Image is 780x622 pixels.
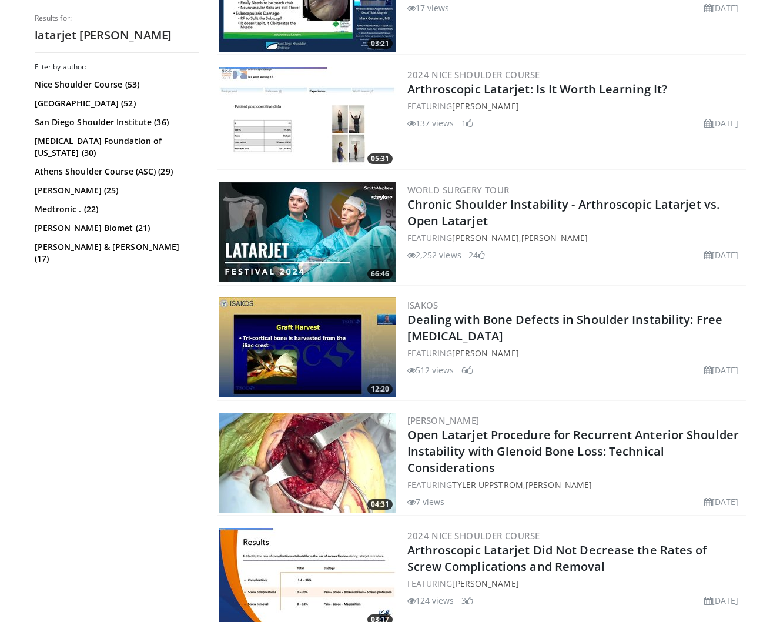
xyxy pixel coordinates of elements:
li: [DATE] [704,249,739,261]
li: 2,252 views [407,249,461,261]
a: Arthroscopic Latarjet: Is It Worth Learning It? [407,81,668,97]
span: 05:31 [367,153,393,164]
h3: Filter by author: [35,62,199,72]
a: Dealing with Bone Defects in Shoulder Instability: Free [MEDICAL_DATA] [407,312,723,344]
li: 137 views [407,117,454,129]
a: [PERSON_NAME] Biomet (21) [35,222,196,234]
a: 04:31 [219,413,396,513]
a: [PERSON_NAME] [452,347,518,359]
li: 124 views [407,594,454,607]
a: [PERSON_NAME] [407,414,480,426]
li: [DATE] [704,2,739,14]
div: FEATURING [407,347,744,359]
a: 2024 Nice Shoulder Course [407,530,540,541]
li: [DATE] [704,117,739,129]
a: [PERSON_NAME] [452,232,518,243]
span: 04:31 [367,499,393,510]
a: ISAKOS [407,299,438,311]
p: Results for: [35,14,199,23]
a: Nice Shoulder Course (53) [35,79,196,91]
a: 05:31 [219,67,396,167]
li: 1 [461,117,473,129]
a: [PERSON_NAME] (25) [35,185,196,196]
a: 12:20 [219,297,396,397]
img: 2b2da37e-a9b6-423e-b87e-b89ec568d167.300x170_q85_crop-smart_upscale.jpg [219,413,396,513]
a: San Diego Shoulder Institute (36) [35,116,196,128]
li: 17 views [407,2,450,14]
a: [PERSON_NAME] [452,101,518,112]
img: a635c608-4951-4b34-a5e7-c87609967bf5.jpg.300x170_q85_crop-smart_upscale.jpg [219,182,396,282]
li: [DATE] [704,496,739,508]
a: Medtronic . (22) [35,203,196,215]
span: 66:46 [367,269,393,279]
h2: latarjet [PERSON_NAME] [35,28,199,43]
li: 3 [461,594,473,607]
li: 24 [468,249,485,261]
span: 03:21 [367,38,393,49]
li: 512 views [407,364,454,376]
a: [PERSON_NAME] [521,232,588,243]
li: [DATE] [704,364,739,376]
a: Tyler Uppstrom [452,479,523,490]
a: [PERSON_NAME] & [PERSON_NAME] (17) [35,241,196,265]
div: FEATURING , [407,479,744,491]
div: FEATURING , [407,232,744,244]
li: 6 [461,364,473,376]
span: 12:20 [367,384,393,394]
img: 23e926b3-7d6c-47e7-8f75-96c98142695a.300x170_q85_crop-smart_upscale.jpg [219,67,396,167]
a: [GEOGRAPHIC_DATA] (52) [35,98,196,109]
a: 2024 Nice Shoulder Course [407,69,540,81]
a: Chronic Shoulder Instability - Arthroscopic Latarjet vs. Open Latarjet [407,196,720,229]
a: 66:46 [219,182,396,282]
li: 7 views [407,496,445,508]
img: a89027bb-2828-4bed-83bf-ac22328fe438.300x170_q85_crop-smart_upscale.jpg [219,297,396,397]
a: World Surgery Tour [407,184,510,196]
a: Open Latarjet Procedure for Recurrent Anterior Shoulder Instability with Glenoid Bone Loss: Techn... [407,427,739,476]
div: FEATURING [407,577,744,590]
a: Athens Shoulder Course (ASC) (29) [35,166,196,178]
a: [PERSON_NAME] [525,479,592,490]
a: Arthroscopic Latarjet Did Not Decrease the Rates of Screw Complications and Removal [407,542,707,574]
li: [DATE] [704,594,739,607]
a: [PERSON_NAME] [452,578,518,589]
div: FEATURING [407,100,744,112]
a: [MEDICAL_DATA] Foundation of [US_STATE] (30) [35,135,196,159]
